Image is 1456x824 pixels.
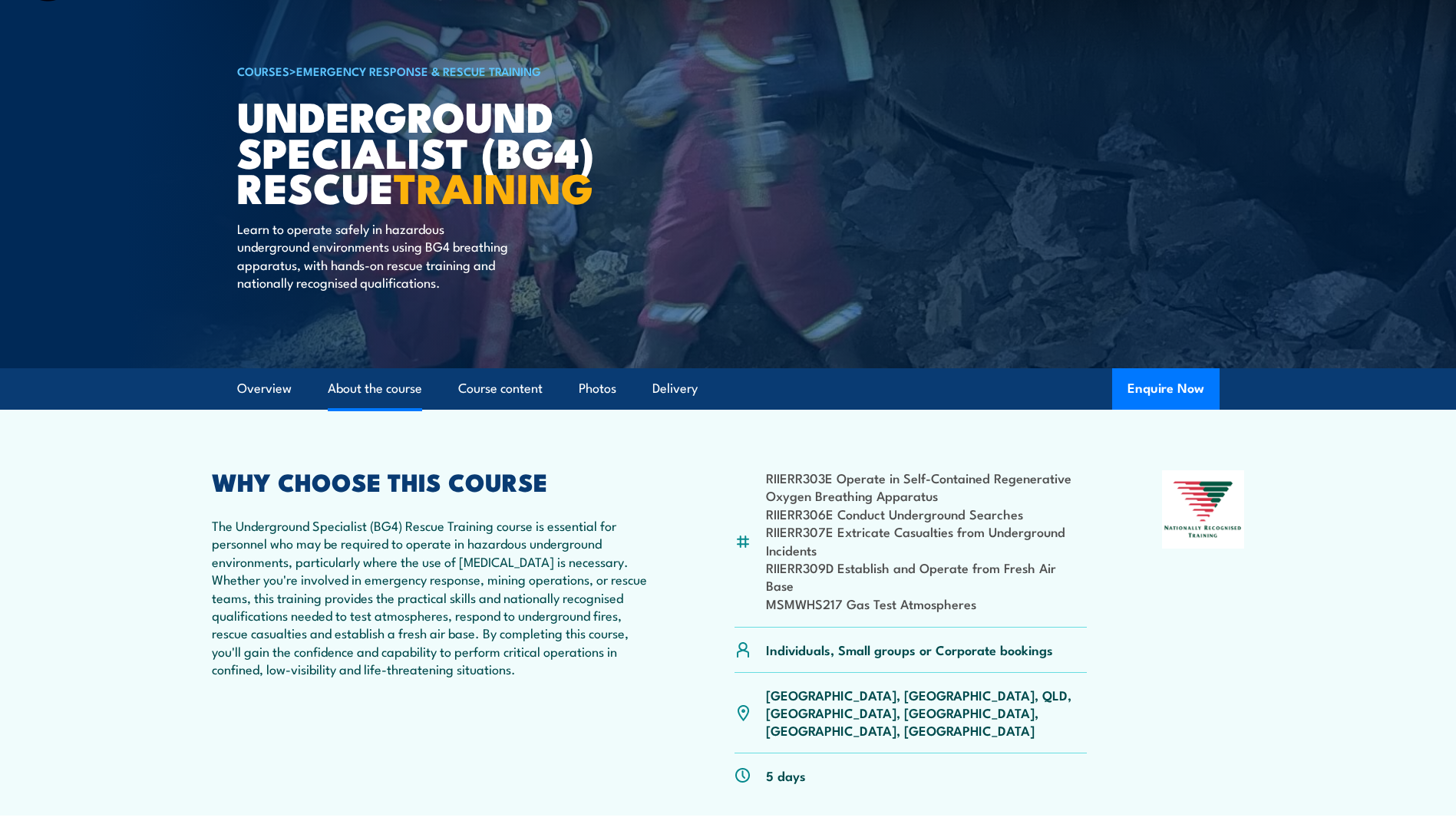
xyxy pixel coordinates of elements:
li: RIIERR309D Establish and Operate from Fresh Air Base [766,559,1088,595]
li: MSMWHS217 Gas Test Atmospheres [766,595,1088,612]
a: Overview [237,368,292,409]
h1: Underground Specialist (BG4) Rescue [237,97,616,205]
button: Enquire Now [1112,368,1220,410]
a: Photos [579,368,616,409]
strong: TRAINING [394,154,593,218]
a: About the course [328,368,422,409]
li: RIIERR306E Conduct Underground Searches [766,505,1088,522]
a: Emergency Response & Rescue Training [296,62,541,79]
p: Individuals, Small groups or Corporate bookings [766,641,1053,658]
h2: WHY CHOOSE THIS COURSE [212,470,660,492]
p: The Underground Specialist (BG4) Rescue Training course is essential for personnel who may be req... [212,516,660,678]
h6: > [237,61,616,80]
li: RIIERR307E Extricate Casualties from Underground Incidents [766,522,1088,559]
img: Nationally Recognised Training logo. [1162,470,1245,549]
a: Delivery [652,368,698,409]
li: RIIERR303E Operate in Self-Contained Regenerative Oxygen Breathing Apparatus [766,469,1088,505]
a: Course content [458,368,543,409]
p: Learn to operate safely in hazardous underground environments using BG4 breathing apparatus, with... [237,219,517,292]
p: [GEOGRAPHIC_DATA], [GEOGRAPHIC_DATA], QLD, [GEOGRAPHIC_DATA], [GEOGRAPHIC_DATA], [GEOGRAPHIC_DATA... [766,686,1088,740]
p: 5 days [766,766,806,784]
a: COURSES [237,62,289,79]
